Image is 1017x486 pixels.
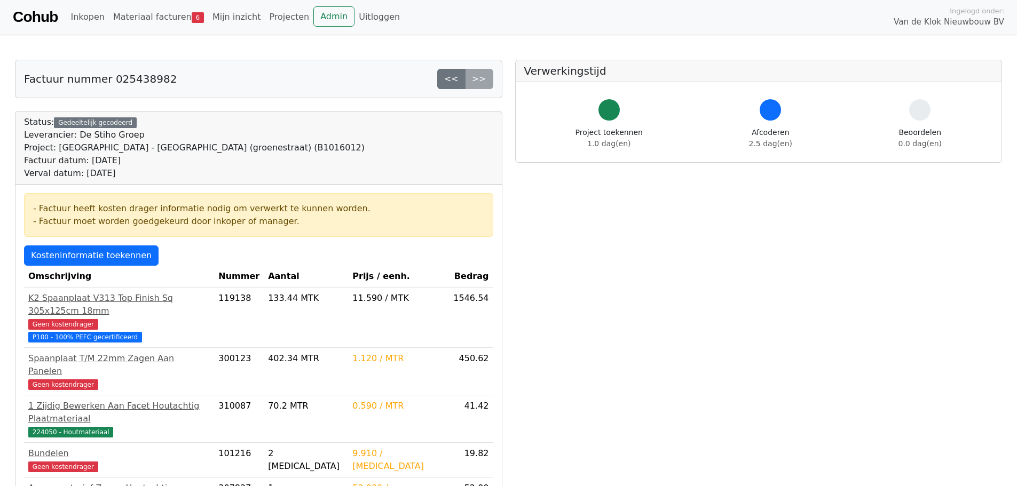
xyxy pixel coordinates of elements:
a: << [437,69,466,89]
div: Afcoderen [749,127,792,149]
span: Geen kostendrager [28,461,98,472]
a: Uitloggen [354,6,404,28]
td: 101216 [214,443,264,477]
div: 2 [MEDICAL_DATA] [268,447,344,473]
span: 1.0 dag(en) [587,139,630,148]
th: Prijs / eenh. [348,266,449,288]
span: P100 - 100% PEFC gecertificeerd [28,332,142,342]
td: 310087 [214,395,264,443]
a: Projecten [265,6,313,28]
div: - Factuur moet worden goedgekeurd door inkoper of manager. [33,215,484,228]
div: 1.120 / MTR [352,352,445,365]
div: Beoordelen [898,127,942,149]
span: 6 [192,12,204,23]
span: Geen kostendrager [28,379,98,390]
td: 19.82 [449,443,493,477]
div: Status: [24,116,365,180]
div: Bundelen [28,447,210,460]
div: Leverancier: De Stiho Groep [24,129,365,141]
a: Spaanplaat T/M 22mm Zagen Aan PanelenGeen kostendrager [28,352,210,391]
th: Omschrijving [24,266,214,288]
th: Nummer [214,266,264,288]
div: 70.2 MTR [268,400,344,412]
td: 1546.54 [449,288,493,348]
div: 11.590 / MTK [352,292,445,305]
th: Bedrag [449,266,493,288]
div: Gedeeltelijk gecodeerd [54,117,137,128]
div: 133.44 MTK [268,292,344,305]
a: Kosteninformatie toekennen [24,245,159,266]
td: 41.42 [449,395,493,443]
a: K2 Spaanplaat V313 Top Finish Sq 305x125cm 18mmGeen kostendragerP100 - 100% PEFC gecertificeerd [28,292,210,343]
div: 1 Zijdig Bewerken Aan Facet Houtachtig Plaatmateriaal [28,400,210,425]
span: 224050 - Houtmateriaal [28,427,113,437]
div: Factuur datum: [DATE] [24,154,365,167]
h5: Factuur nummer 025438982 [24,73,177,85]
div: Project: [GEOGRAPHIC_DATA] - [GEOGRAPHIC_DATA] (groenestraat) (B1016012) [24,141,365,154]
h5: Verwerkingstijd [524,65,994,77]
td: 119138 [214,288,264,348]
div: - Factuur heeft kosten drager informatie nodig om verwerkt te kunnen worden. [33,202,484,215]
div: K2 Spaanplaat V313 Top Finish Sq 305x125cm 18mm [28,292,210,317]
span: 2.5 dag(en) [749,139,792,148]
span: Van de Klok Nieuwbouw BV [894,16,1004,28]
a: Admin [313,6,354,27]
a: Mijn inzicht [208,6,265,28]
a: 1 Zijdig Bewerken Aan Facet Houtachtig Plaatmateriaal224050 - Houtmateriaal [28,400,210,438]
div: 9.910 / [MEDICAL_DATA] [352,447,445,473]
td: 300123 [214,348,264,395]
div: Project toekennen [575,127,643,149]
div: 402.34 MTR [268,352,344,365]
span: 0.0 dag(en) [898,139,942,148]
div: 0.590 / MTR [352,400,445,412]
th: Aantal [264,266,348,288]
a: Materiaal facturen6 [109,6,208,28]
div: Verval datum: [DATE] [24,167,365,180]
a: Inkopen [66,6,108,28]
a: Cohub [13,4,58,30]
span: Ingelogd onder: [950,6,1004,16]
div: Spaanplaat T/M 22mm Zagen Aan Panelen [28,352,210,378]
a: BundelenGeen kostendrager [28,447,210,473]
td: 450.62 [449,348,493,395]
span: Geen kostendrager [28,319,98,330]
